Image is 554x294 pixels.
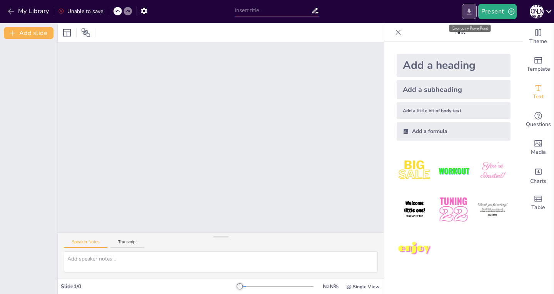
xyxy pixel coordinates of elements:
div: [PERSON_NAME] [530,5,544,18]
div: Add a subheading [397,80,511,99]
button: Speaker Notes [64,239,107,248]
img: 2.jpeg [436,153,471,189]
div: Add text boxes [523,78,554,106]
span: Questions [526,120,551,129]
img: 1.jpeg [397,153,432,189]
div: NaN % [321,283,340,290]
div: Get real-time input from your audience [523,106,554,134]
span: Table [531,203,545,212]
input: Insert title [235,5,311,16]
button: Add slide [4,27,53,39]
span: Template [527,65,550,73]
span: Charts [530,177,546,186]
div: Add a table [523,189,554,217]
button: [PERSON_NAME] [530,4,544,19]
img: 5.jpeg [436,192,471,228]
div: Unable to save [58,8,103,15]
img: 6.jpeg [475,192,511,228]
div: Layout [61,27,73,39]
div: Slide 1 / 0 [61,283,240,290]
span: Single View [353,284,379,290]
button: Present [478,4,517,19]
div: Add a little bit of body text [397,102,511,119]
font: Експорт у PowerPoint [452,26,488,30]
img: 3.jpeg [475,153,511,189]
img: 7.jpeg [397,231,432,267]
button: Export to PowerPoint [462,4,477,19]
p: Text [404,23,515,42]
img: 4.jpeg [397,192,432,228]
span: Media [531,148,546,156]
span: Text [533,93,544,101]
div: Add a formula [397,122,511,141]
div: Change the overall theme [523,23,554,51]
button: Transcript [110,239,145,248]
span: Position [81,28,90,37]
button: My Library [6,5,52,17]
div: Add images, graphics, shapes or video [523,134,554,161]
div: Add charts and graphs [523,161,554,189]
div: Add ready made slides [523,51,554,78]
span: Theme [529,37,547,46]
div: Add a heading [397,54,511,77]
